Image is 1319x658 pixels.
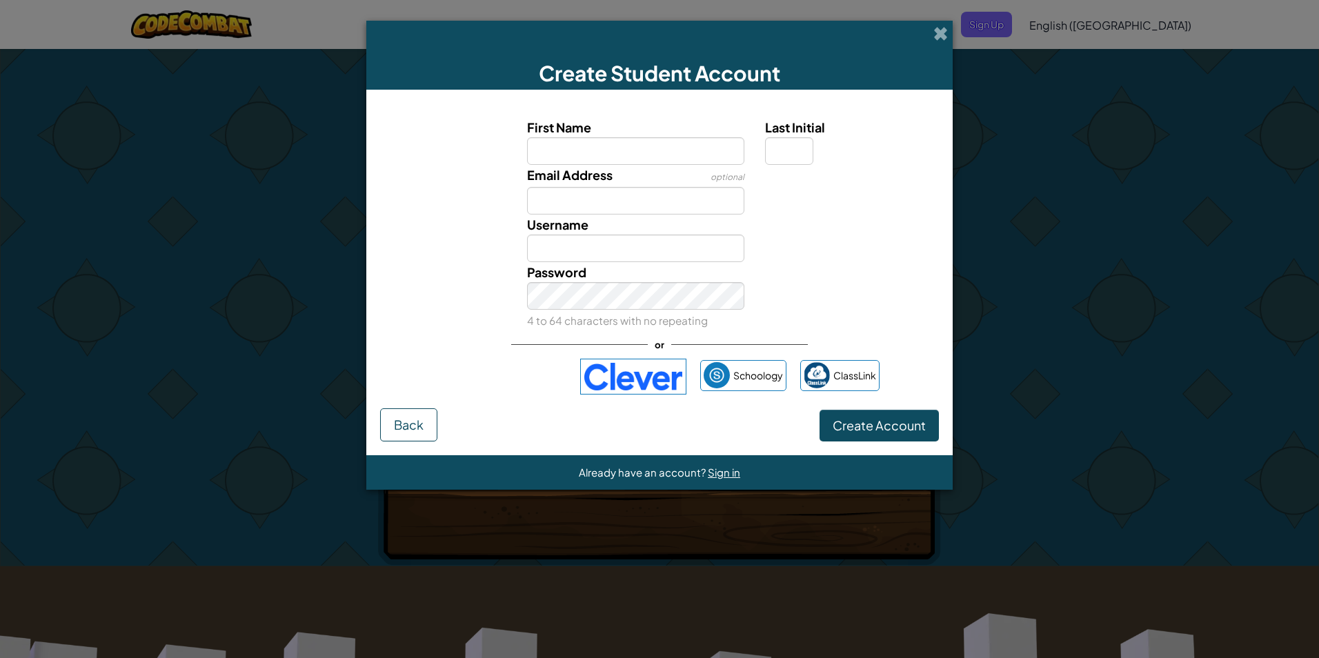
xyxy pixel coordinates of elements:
[527,314,708,327] small: 4 to 64 characters with no repeating
[733,366,783,386] span: Schoology
[833,417,926,433] span: Create Account
[527,264,586,280] span: Password
[820,410,939,441] button: Create Account
[648,335,671,355] span: or
[711,172,744,182] span: optional
[394,417,424,432] span: Back
[579,466,708,479] span: Already have an account?
[708,466,740,479] a: Sign in
[704,362,730,388] img: schoology.png
[580,359,686,395] img: clever-logo-blue.png
[433,361,573,392] iframe: Sign in with Google Button
[527,167,613,183] span: Email Address
[380,408,437,441] button: Back
[765,119,825,135] span: Last Initial
[527,217,588,232] span: Username
[527,119,591,135] span: First Name
[539,60,780,86] span: Create Student Account
[804,362,830,388] img: classlink-logo-small.png
[833,366,876,386] span: ClassLink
